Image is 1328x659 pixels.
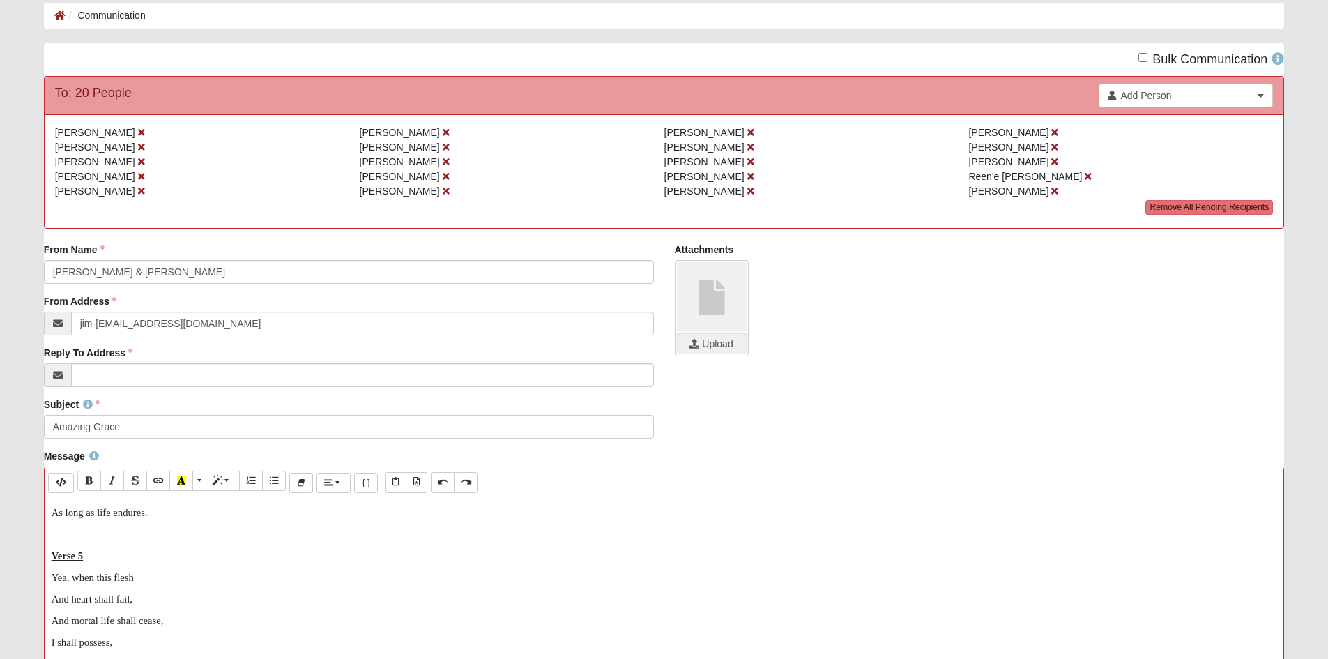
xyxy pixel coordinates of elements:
[146,471,170,491] button: Link (CTRL+K)
[55,84,132,103] div: To: 20 People
[44,397,100,411] label: Subject
[55,171,135,182] span: [PERSON_NAME]
[968,156,1048,167] span: [PERSON_NAME]
[360,185,440,197] span: [PERSON_NAME]
[55,142,135,153] span: [PERSON_NAME]
[968,142,1048,153] span: [PERSON_NAME]
[1120,89,1253,103] span: Add Person
[360,171,440,182] span: [PERSON_NAME]
[289,473,313,493] button: Remove Font Style (CTRL+\)
[360,142,440,153] span: [PERSON_NAME]
[968,171,1082,182] span: Reen'e [PERSON_NAME]
[431,472,455,492] button: Undo (CTRL+Z)
[385,472,406,492] button: Paste Text
[664,185,745,197] span: [PERSON_NAME]
[77,471,101,491] button: Bold (CTRL+B)
[44,243,105,257] label: From Name
[239,471,263,491] button: Ordered list (CTRL+SHIFT+NUM8)
[1138,53,1147,62] input: Bulk Communication
[968,185,1048,197] span: [PERSON_NAME]
[675,243,734,257] label: Attachments
[664,127,745,138] span: [PERSON_NAME]
[48,473,74,493] button: Code Editor
[44,346,132,360] label: Reply To Address
[52,572,134,583] span: Yea, when this flesh
[52,637,113,648] span: I shall possess,
[1145,200,1273,215] a: Remove All Pending Recipients
[406,472,427,492] button: Paste from Word
[52,507,148,518] span: As long as life endures.
[454,472,478,492] button: Redo (CTRL+Y)
[206,471,240,491] button: Style
[360,156,440,167] span: [PERSON_NAME]
[55,156,135,167] span: [PERSON_NAME]
[360,127,440,138] span: [PERSON_NAME]
[316,473,351,493] button: Paragraph
[664,156,745,167] span: [PERSON_NAME]
[123,471,147,491] button: Strikethrough (CTRL+SHIFT+S)
[52,550,83,561] u: Verse 5
[262,471,286,491] button: Unordered list (CTRL+SHIFT+NUM7)
[52,615,164,626] span: And mortal life shall cease,
[968,127,1048,138] span: [PERSON_NAME]
[100,471,124,491] button: Italic (CTRL+I)
[354,473,378,493] button: Merge Field
[664,171,745,182] span: [PERSON_NAME]
[44,449,99,463] label: Message
[44,294,116,308] label: From Address
[55,185,135,197] span: [PERSON_NAME]
[1152,52,1267,66] span: Bulk Communication
[169,471,193,491] button: Recent Color
[192,471,206,491] button: More Color
[52,593,132,605] span: And heart shall fail,
[664,142,745,153] span: [PERSON_NAME]
[66,8,146,23] li: Communication
[55,127,135,138] span: [PERSON_NAME]
[1099,84,1273,107] a: Add Person Clear selection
